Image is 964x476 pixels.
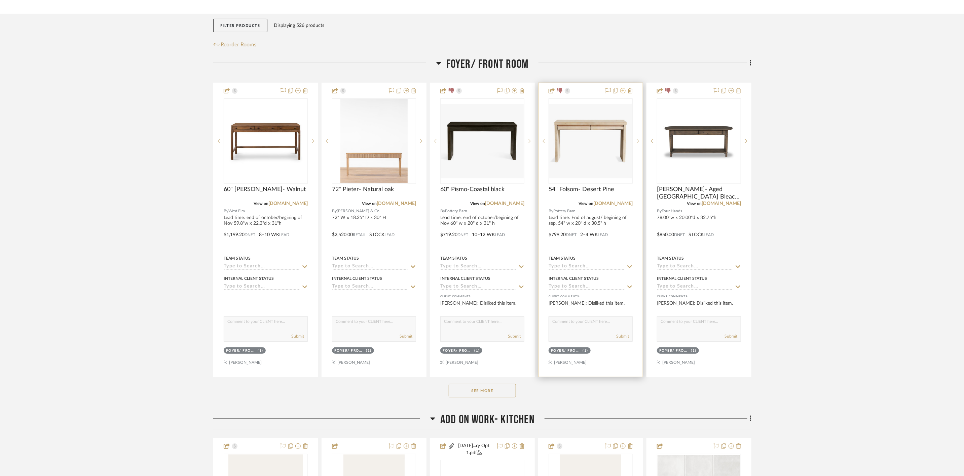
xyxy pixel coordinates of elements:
[291,333,304,339] button: Submit
[445,208,467,214] span: Pottery Barn
[549,186,614,193] span: 54" Folsom- Desert Pine
[549,275,599,282] div: Internal Client Status
[366,348,372,353] div: (1)
[268,201,308,206] a: [DOMAIN_NAME]
[340,99,407,183] img: 72" Pieter- Natural oak
[475,348,480,353] div: (1)
[440,413,534,427] span: Add on work- kitchen
[224,99,307,183] div: 0
[440,255,467,261] div: Team Status
[553,208,576,214] span: Pottery Barn
[332,99,416,183] div: 0
[657,255,684,261] div: Team Status
[440,264,516,270] input: Type to Search…
[332,264,408,270] input: Type to Search…
[441,104,524,178] img: 60" Pismo-Coastal black
[332,275,382,282] div: Internal Client Status
[400,333,412,339] button: Submit
[440,284,516,290] input: Type to Search…
[334,348,365,353] div: Foyer/ Front Room
[254,202,268,206] span: View on
[440,208,445,214] span: By
[508,333,521,339] button: Submit
[659,348,690,353] div: Foyer/ Front Room
[446,57,528,72] span: Foyer/ Front Room
[702,201,741,206] a: [DOMAIN_NAME]
[377,201,416,206] a: [DOMAIN_NAME]
[549,99,632,183] div: 0
[658,100,740,182] img: Cahrles- Aged Belgium Bleach, Dark Gunmetal
[224,264,300,270] input: Type to Search…
[657,208,662,214] span: By
[583,348,589,353] div: (1)
[449,384,516,397] button: See More
[224,284,300,290] input: Type to Search…
[657,275,707,282] div: Internal Client Status
[224,186,306,193] span: 60" [PERSON_NAME]- Walnut
[443,348,473,353] div: Foyer/ Front Room
[593,201,633,206] a: [DOMAIN_NAME]
[657,300,741,313] div: [PERSON_NAME]: Disliked this item.
[224,255,251,261] div: Team Status
[224,100,307,182] img: 60" Berriman- Walnut
[549,255,576,261] div: Team Status
[440,275,490,282] div: Internal Client Status
[332,284,408,290] input: Type to Search…
[440,186,505,193] span: 60" Pismo-Coastal black
[549,264,625,270] input: Type to Search…
[549,104,632,178] img: 54" Folsom- Desert Pine
[224,208,228,214] span: By
[455,442,493,457] button: [DATE]...ry Opt 1.pdf
[362,202,377,206] span: View on
[332,186,394,193] span: 72" Pieter- Natural oak
[332,208,337,214] span: By
[221,41,257,49] span: Reorder Rooms
[657,264,733,270] input: Type to Search…
[657,284,733,290] input: Type to Search…
[213,41,257,49] button: Reorder Rooms
[485,201,524,206] a: [DOMAIN_NAME]
[549,300,633,313] div: [PERSON_NAME]: Disliked this item.
[657,186,741,201] span: [PERSON_NAME]- Aged [GEOGRAPHIC_DATA] Bleach, Dark Gunmetal
[224,275,274,282] div: Internal Client Status
[579,202,593,206] span: View on
[616,333,629,339] button: Submit
[226,348,256,353] div: Foyer/ Front Room
[337,208,379,214] span: [PERSON_NAME] & Co
[662,208,682,214] span: Four Hands
[274,19,325,32] div: Displaying 526 products
[213,19,267,33] button: Filter Products
[549,284,625,290] input: Type to Search…
[725,333,737,339] button: Submit
[691,348,697,353] div: (1)
[332,255,359,261] div: Team Status
[470,202,485,206] span: View on
[440,300,524,313] div: [PERSON_NAME]: Disliked this item.
[549,208,553,214] span: By
[258,348,264,353] div: (1)
[551,348,581,353] div: Foyer/ Front Room
[441,99,524,183] div: 0
[228,208,245,214] span: West Elm
[687,202,702,206] span: View on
